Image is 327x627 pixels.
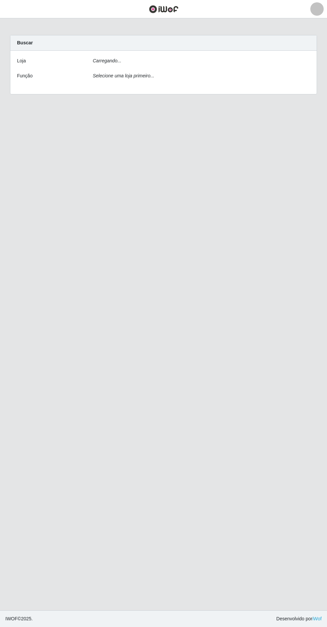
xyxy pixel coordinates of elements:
span: IWOF [5,616,18,621]
label: Loja [17,57,26,64]
i: Selecione uma loja primeiro... [93,73,154,78]
i: Carregando... [93,58,121,63]
strong: Buscar [17,40,33,45]
label: Função [17,72,33,79]
img: CoreUI Logo [149,5,179,13]
span: Desenvolvido por [276,615,322,622]
a: iWof [312,616,322,621]
span: © 2025 . [5,615,33,622]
